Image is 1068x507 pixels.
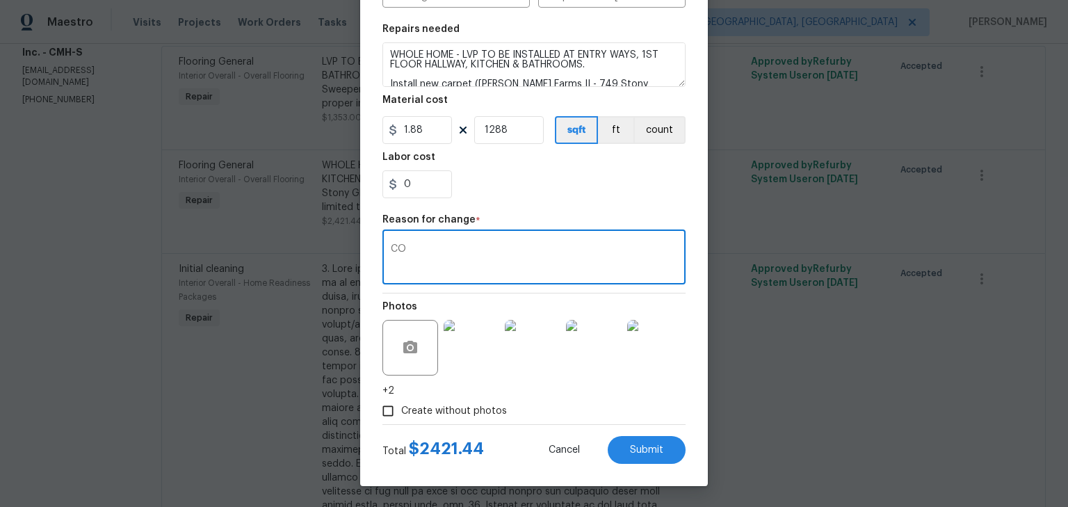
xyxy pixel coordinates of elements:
span: Create without photos [401,404,507,419]
h5: Repairs needed [382,24,460,34]
button: sqft [555,116,598,144]
h5: Material cost [382,95,448,105]
button: Submit [608,436,686,464]
button: ft [598,116,633,144]
div: Total [382,442,484,458]
button: count [633,116,686,144]
span: +2 [382,384,394,398]
textarea: WHOLE HOME - LVP TO BE INSTALLED AT ENTRY WAYS, 1ST FLOOR HALLWAY, KITCHEN & BATHROOMS. Install n... [382,42,686,87]
button: Cancel [526,436,602,464]
h5: Labor cost [382,152,435,162]
h5: Reason for change [382,215,476,225]
span: $ 2421.44 [409,440,484,457]
span: Submit [630,445,663,456]
h5: Photos [382,302,417,312]
span: Cancel [549,445,580,456]
textarea: CO [391,244,677,273]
